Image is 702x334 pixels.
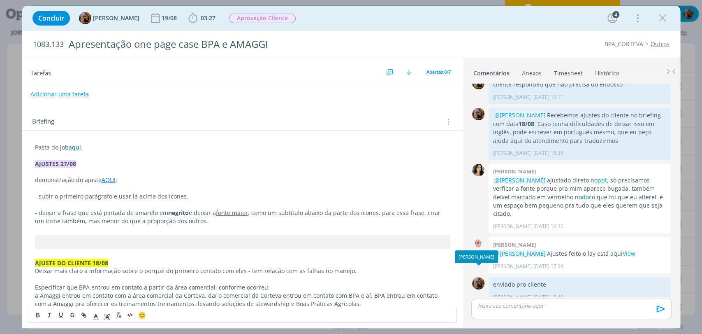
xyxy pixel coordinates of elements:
p: demonstração do ajuste : [35,176,450,184]
span: 1083.133 [33,40,64,49]
span: , como um subtítulo abaixo da parte dos ícones. para essa frase, criar um ícone também, mas menor... [35,209,442,225]
button: Aprovação Cliente [229,13,296,23]
span: Cor de Fundo [102,310,113,320]
span: 🙂 [138,311,146,319]
span: @[PERSON_NAME] [494,111,545,119]
a: Timesheet [554,65,583,77]
div: 4 [612,11,619,18]
a: aqui [69,143,81,151]
img: T [472,164,484,176]
img: A [472,108,484,120]
div: Anexos [522,69,542,77]
img: A [472,277,484,290]
p: ajustado direto no , só precisamos verficar a fonte porque pra mim aparece bugada. também deixei ... [493,176,666,218]
a: View [622,250,635,257]
p: [PERSON_NAME] [493,149,531,157]
span: Aprovação Cliente [229,14,296,23]
span: Cor do Texto [90,310,102,320]
a: doc [582,193,591,201]
span: [DATE] 10:11 [533,93,563,101]
b: [PERSON_NAME] [493,168,535,175]
div: dialog [22,6,680,328]
p: Especificar que BPA entrou em contato a partir da área comercial, conforme ocorreu: [35,283,450,292]
button: 🙂 [136,310,148,320]
img: arrow-down.svg [406,70,411,75]
a: BPA_CORTEVA [605,40,643,48]
button: 03:27 [186,12,218,25]
p: Recebemos ajustes do cliente no briefing com data . Caso tenha dificuldades de deixar isso em ing... [493,111,666,145]
a: ppt [597,176,607,184]
button: Concluir [32,11,70,26]
span: [DATE] 15:36 [533,149,563,157]
span: Abertas 0/7 [426,69,451,75]
a: Outros [651,40,670,48]
button: Adicionar uma tarefa [30,87,89,102]
strong: 18/08 [518,120,534,128]
p: enviado pro cliente [493,280,666,289]
span: Briefing [32,117,54,127]
u: fonte maior [216,209,248,217]
p: [PERSON_NAME] [493,294,531,301]
span: [DATE] 17:34 [533,263,563,270]
img: A [472,237,484,250]
p: cliente respondeu que não precisa do endosso [493,80,666,89]
span: e deixar a [189,209,216,217]
span: Concluir [38,15,64,21]
strong: AJUSTE DO CLIENTE 18/08 [35,259,108,267]
button: A[PERSON_NAME] [79,12,139,24]
div: Apresentação one page case BPA e AMAGGI [65,34,401,54]
div: [PERSON_NAME] [459,254,494,259]
span: - deixar a frase que está pintada de amarelo em [35,209,168,217]
span: [DATE] 15:40 [533,294,563,301]
a: Comentários [473,65,510,77]
p: [PERSON_NAME] [493,223,531,230]
span: - subir o primeiro parágrafo e usar lá acima dos ícones. [35,192,188,200]
img: A [79,12,91,24]
strong: AJUSTES 27/08 [35,160,76,168]
p: Ajustes feito o lay está aqui [493,250,666,258]
p: [PERSON_NAME] [493,263,531,270]
span: 03:27 [201,14,215,22]
span: Tarefas [30,67,51,77]
a: Histórico [595,65,620,77]
b: [PERSON_NAME] [493,241,535,248]
div: 19/08 [162,15,178,21]
span: @[PERSON_NAME] [494,176,545,184]
p: Deixar mais claro a informação sobre o porquê do primeiro contato com eles - tem relação com as f... [35,267,450,275]
p: [PERSON_NAME] [493,93,531,101]
span: @[PERSON_NAME] [494,250,545,257]
strong: negrito [168,209,189,217]
span: [DATE] 16:35 [533,223,563,230]
a: AQUI [102,176,116,184]
p: a Amaggi entrou em contato com a área comercial da Corteva, daí o comercial da Corteva entrou em ... [35,292,450,308]
button: 4 [606,12,619,25]
span: [PERSON_NAME] [93,15,139,21]
p: Pasta do job . [35,143,450,152]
